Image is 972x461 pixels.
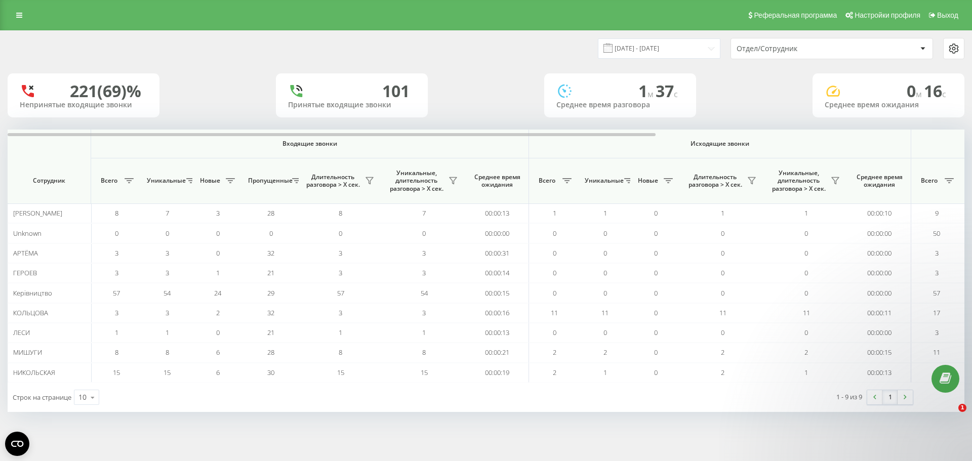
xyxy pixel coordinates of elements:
span: 1 [804,368,808,377]
span: Уникальные, длительность разговора > Х сек. [387,169,445,193]
span: 3 [339,248,342,258]
span: 3 [422,308,426,317]
span: 1 [638,80,656,102]
div: 101 [382,81,410,101]
span: 3 [935,248,939,258]
span: 9 [935,208,939,218]
span: Unknown [13,229,42,238]
span: 2 [553,348,556,357]
span: 8 [339,348,342,357]
iframe: Intercom live chat [938,404,962,428]
span: 0 [654,348,658,357]
span: Реферальная программа [754,11,837,19]
span: Всего [916,177,942,185]
div: Среднее время разговора [556,101,684,109]
a: 1 [882,390,898,404]
td: 00:00:31 [466,243,529,263]
span: 32 [267,248,274,258]
span: [PERSON_NAME] [13,208,62,218]
span: 0 [804,248,808,258]
span: 2 [804,348,808,357]
span: 0 [553,248,556,258]
span: 2 [603,348,607,357]
span: 3 [422,248,426,258]
span: Исходящие звонки [553,140,887,148]
span: 15 [421,368,428,377]
span: 3 [166,308,169,317]
span: 15 [337,368,344,377]
span: 8 [115,348,118,357]
span: 1 [166,328,169,337]
span: Пропущенные [248,177,289,185]
span: 3 [166,268,169,277]
span: 3 [115,248,118,258]
div: 221 (69)% [70,81,141,101]
span: 11 [719,308,726,317]
span: 57 [113,288,120,298]
span: 0 [216,248,220,258]
span: 6 [216,368,220,377]
span: 15 [164,368,171,377]
span: 16 [924,80,946,102]
span: 0 [654,328,658,337]
span: Всего [96,177,121,185]
span: 3 [115,308,118,317]
span: 1 [603,368,607,377]
span: 11 [551,308,558,317]
span: 0 [216,229,220,238]
td: 00:00:00 [848,263,911,283]
span: м [647,89,656,100]
span: 0 [166,229,169,238]
button: Open CMP widget [5,432,29,456]
span: 0 [804,328,808,337]
span: 50 [933,229,940,238]
span: 29 [267,288,274,298]
span: 1 [721,208,724,218]
span: Уникальные [585,177,621,185]
span: ГЕРОЕВ [13,268,37,277]
span: 3 [339,308,342,317]
span: МИШУГИ [13,348,42,357]
span: 1 [553,208,556,218]
span: 2 [721,368,724,377]
span: 0 [804,268,808,277]
span: 11 [933,348,940,357]
div: Непринятые входящие звонки [20,101,147,109]
span: 0 [115,229,118,238]
span: 0 [603,328,607,337]
span: 21 [267,268,274,277]
span: 3 [339,268,342,277]
span: 0 [654,368,658,377]
td: 00:00:19 [466,363,529,383]
span: 8 [166,348,169,357]
span: 0 [603,268,607,277]
span: 0 [422,229,426,238]
span: 0 [553,288,556,298]
span: 1 [115,328,118,337]
span: 0 [339,229,342,238]
span: Новые [635,177,661,185]
span: 7 [166,208,169,218]
span: Уникальные [147,177,183,185]
span: 1 [603,208,607,218]
span: 57 [933,288,940,298]
span: 3 [166,248,169,258]
span: 0 [721,328,724,337]
span: 28 [267,348,274,357]
span: 0 [654,288,658,298]
span: 6 [216,348,220,357]
span: Среднее время ожидания [473,173,521,189]
span: 3 [935,328,939,337]
span: Настройки профиля [855,11,920,19]
span: 0 [553,229,556,238]
td: 00:00:00 [848,223,911,243]
span: 0 [553,268,556,277]
span: 0 [654,308,658,317]
span: Всего [534,177,559,185]
span: 2 [216,308,220,317]
span: 8 [339,208,342,218]
span: Выход [937,11,958,19]
span: ЛЕСИ [13,328,30,337]
span: 0 [269,229,273,238]
span: Сотрудник [16,177,82,185]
